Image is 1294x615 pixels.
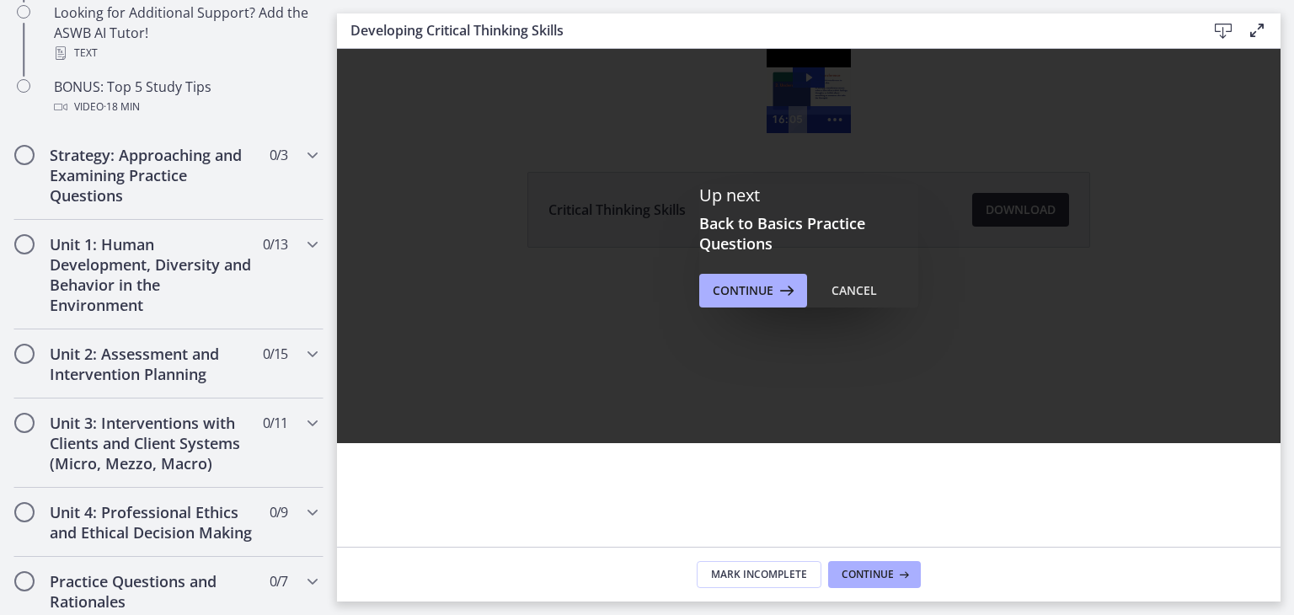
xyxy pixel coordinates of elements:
[50,234,255,315] h2: Unit 1: Human Development, Diversity and Behavior in the Environment
[54,3,317,63] div: Looking for Additional Support? Add the ASWB AI Tutor!
[50,571,255,612] h2: Practice Questions and Rationales
[828,561,921,588] button: Continue
[713,281,773,301] span: Continue
[263,234,287,254] span: 0 / 13
[263,413,287,433] span: 0 / 11
[699,184,918,206] p: Up next
[350,20,1179,40] h3: Developing Critical Thinking Skills
[50,413,255,473] h2: Unit 3: Interventions with Clients and Client Systems (Micro, Mezzo, Macro)
[54,43,317,63] div: Text
[54,97,317,117] div: Video
[482,57,514,84] button: Show more buttons
[460,57,474,84] div: Playbar
[831,281,877,301] div: Cancel
[50,145,255,206] h2: Strategy: Approaching and Examining Practice Questions
[104,97,140,117] span: · 18 min
[50,502,255,543] h2: Unit 4: Professional Ethics and Ethical Decision Making
[263,344,287,364] span: 0 / 15
[818,274,890,307] button: Cancel
[270,145,287,165] span: 0 / 3
[697,561,821,588] button: Mark Incomplete
[699,274,807,307] button: Continue
[270,571,287,591] span: 0 / 7
[50,344,255,384] h2: Unit 2: Assessment and Intervention Planning
[699,213,918,254] h3: Back to Basics Practice Questions
[711,568,807,581] span: Mark Incomplete
[842,568,894,581] span: Continue
[456,19,488,39] button: Play Video: cbe0uvmtov91j64ibpdg.mp4
[54,77,317,117] div: BONUS: Top 5 Study Tips
[270,502,287,522] span: 0 / 9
